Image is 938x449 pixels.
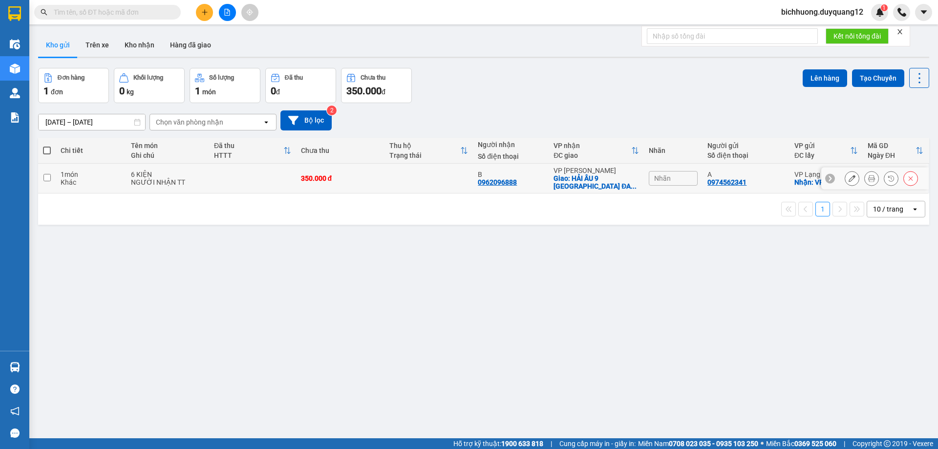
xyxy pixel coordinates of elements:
[10,362,20,372] img: warehouse-icon
[10,112,20,123] img: solution-icon
[280,110,332,130] button: Bộ lọc
[114,68,185,103] button: Khối lượng0kg
[131,142,204,150] div: Tên món
[119,85,125,97] span: 0
[117,33,162,57] button: Kho nhận
[131,151,204,159] div: Ghi chú
[897,8,906,17] img: phone-icon
[224,9,231,16] span: file-add
[554,151,631,159] div: ĐC giao
[707,171,785,178] div: A
[214,142,283,150] div: Đã thu
[43,85,49,97] span: 1
[794,171,858,178] div: VP Lạng Sơn
[10,39,20,49] img: warehouse-icon
[219,4,236,21] button: file-add
[794,440,836,448] strong: 0369 525 060
[554,167,639,174] div: VP [PERSON_NAME]
[794,178,858,186] div: Nhận: VPLS
[8,6,21,21] img: logo-vxr
[10,406,20,416] span: notification
[852,69,904,87] button: Tạo Chuyến
[201,9,208,16] span: plus
[262,118,270,126] svg: open
[647,28,818,44] input: Nhập số tổng đài
[131,178,204,186] div: NGƯỜI NHẬN TT
[10,88,20,98] img: warehouse-icon
[389,142,460,150] div: Thu hộ
[554,142,631,150] div: VP nhận
[826,28,889,44] button: Kết nối tổng đài
[384,138,473,164] th: Toggle SortBy
[773,6,871,18] span: bichhuong.duyquang12
[61,147,121,154] div: Chi tiết
[794,142,850,150] div: VP gửi
[868,151,916,159] div: Ngày ĐH
[196,4,213,21] button: plus
[881,4,888,11] sup: 1
[276,88,280,96] span: đ
[478,171,544,178] div: B
[241,4,258,21] button: aim
[919,8,928,17] span: caret-down
[209,74,234,81] div: Số lượng
[214,151,283,159] div: HTTT
[246,9,253,16] span: aim
[389,151,460,159] div: Trạng thái
[38,33,78,57] button: Kho gửi
[789,138,863,164] th: Toggle SortBy
[285,74,303,81] div: Đã thu
[654,174,671,182] span: Nhãn
[707,178,746,186] div: 0974562341
[845,171,859,186] div: Sửa đơn hàng
[915,4,932,21] button: caret-down
[301,147,380,154] div: Chưa thu
[766,438,836,449] span: Miền Bắc
[478,141,544,149] div: Người nhận
[271,85,276,97] span: 0
[707,142,785,150] div: Người gửi
[61,171,121,178] div: 1 món
[478,178,517,186] div: 0962096888
[10,428,20,438] span: message
[453,438,543,449] span: Hỗ trợ kỹ thuật:
[10,64,20,74] img: warehouse-icon
[61,178,121,186] div: Khác
[803,69,847,87] button: Lên hàng
[39,114,145,130] input: Select a date range.
[51,88,63,96] span: đơn
[41,9,47,16] span: search
[38,68,109,103] button: Đơn hàng1đơn
[133,74,163,81] div: Khối lượng
[794,151,850,159] div: ĐC lấy
[868,142,916,150] div: Mã GD
[844,438,845,449] span: |
[884,440,891,447] span: copyright
[863,138,928,164] th: Toggle SortBy
[833,31,881,42] span: Kết nối tổng đài
[911,205,919,213] svg: open
[58,74,85,81] div: Đơn hàng
[195,85,200,97] span: 1
[361,74,385,81] div: Chưa thu
[554,174,639,190] div: Giao: HẢI ÂU 9 VINHOME OCEAN PARK ĐA TỐN,GIA LÂM,HÀ NỘI
[501,440,543,448] strong: 1900 633 818
[156,117,223,127] div: Chọn văn phòng nhận
[559,438,636,449] span: Cung cấp máy in - giấy in:
[761,442,764,446] span: ⚪️
[707,151,785,159] div: Số điện thoại
[649,147,698,154] div: Nhãn
[478,152,544,160] div: Số điện thoại
[265,68,336,103] button: Đã thu0đ
[127,88,134,96] span: kg
[669,440,758,448] strong: 0708 023 035 - 0935 103 250
[78,33,117,57] button: Trên xe
[882,4,886,11] span: 1
[341,68,412,103] button: Chưa thu350.000đ
[551,438,552,449] span: |
[327,106,337,115] sup: 2
[873,204,903,214] div: 10 / trang
[301,174,380,182] div: 350.000 đ
[54,7,169,18] input: Tìm tên, số ĐT hoặc mã đơn
[10,385,20,394] span: question-circle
